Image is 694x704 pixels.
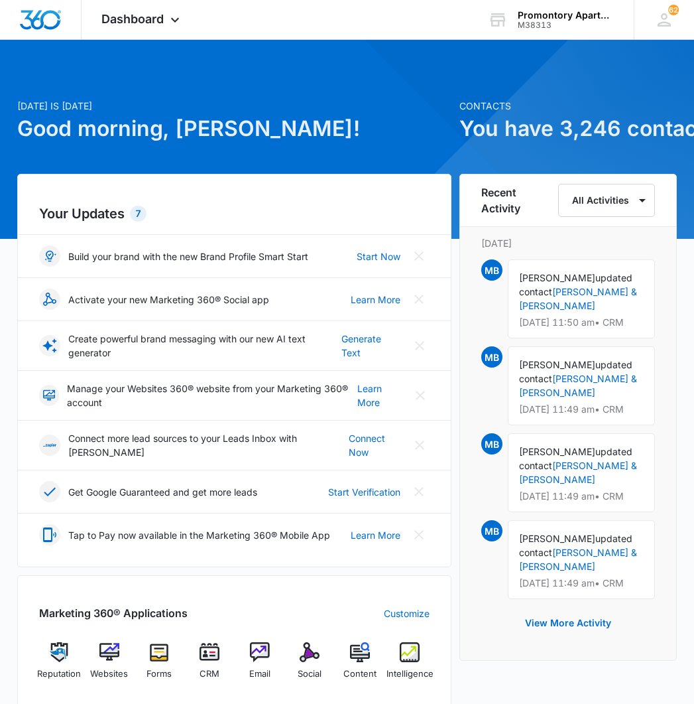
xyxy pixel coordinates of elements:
[200,668,219,681] span: CRM
[68,332,341,360] p: Create powerful brand messaging with our new AI text generator
[146,668,172,681] span: Forms
[519,373,637,398] a: [PERSON_NAME] & [PERSON_NAME]
[481,184,553,216] h6: Recent Activity
[519,547,637,572] a: [PERSON_NAME] & [PERSON_NAME]
[519,405,644,414] p: [DATE] 11:49 am • CRM
[481,520,502,541] span: MB
[408,246,430,267] button: Close
[459,99,677,113] p: Contacts
[341,332,401,360] a: Generate Text
[410,435,430,456] button: Close
[668,5,679,15] div: notifications count
[68,431,349,459] p: Connect more lead sources to your Leads Inbox with [PERSON_NAME]
[519,579,644,588] p: [DATE] 11:49 am • CRM
[408,481,430,502] button: Close
[343,668,376,681] span: Content
[349,431,402,459] a: Connect Now
[249,668,270,681] span: Email
[68,293,269,307] p: Activate your new Marketing 360® Social app
[68,249,308,263] p: Build your brand with the new Brand Profile Smart Start
[408,524,430,545] button: Close
[290,642,329,690] a: Social
[39,605,188,621] h2: Marketing 360® Applications
[519,318,644,327] p: [DATE] 11:50 am • CRM
[39,204,430,224] h2: Your Updates
[518,21,614,30] div: account id
[519,272,595,283] span: [PERSON_NAME]
[357,249,400,263] a: Start Now
[558,184,654,217] button: All Activities
[481,259,502,281] span: MB
[101,12,164,26] span: Dashboard
[90,668,128,681] span: Websites
[39,642,79,690] a: Reputation
[240,642,280,690] a: Email
[89,642,129,690] a: Websites
[668,5,679,15] span: 62
[68,528,330,542] p: Tap to Pay now available in the Marketing 360® Mobile App
[190,642,229,690] a: CRM
[408,289,430,310] button: Close
[17,113,451,145] h1: Good morning, [PERSON_NAME]!
[67,382,357,409] p: Manage your Websites 360® website from your Marketing 360® account
[519,359,595,370] span: [PERSON_NAME]
[139,642,179,690] a: Forms
[481,236,655,250] p: [DATE]
[512,607,624,639] button: View More Activity
[351,528,400,542] a: Learn More
[17,99,451,113] p: [DATE] is [DATE]
[519,286,637,311] a: [PERSON_NAME] & [PERSON_NAME]
[481,346,502,368] span: MB
[384,606,430,620] a: Customize
[519,460,637,485] a: [PERSON_NAME] & [PERSON_NAME]
[409,335,430,356] button: Close
[37,668,81,681] span: Reputation
[519,446,595,457] span: [PERSON_NAME]
[340,642,380,690] a: Content
[130,206,146,222] div: 7
[410,385,430,406] button: Close
[328,485,400,499] a: Start Verification
[298,668,321,681] span: Social
[68,485,257,499] p: Get Google Guaranteed and get more leads
[481,433,502,455] span: MB
[519,533,595,544] span: [PERSON_NAME]
[518,10,614,21] div: account name
[390,642,430,690] a: Intelligence
[357,382,402,409] a: Learn More
[519,492,644,501] p: [DATE] 11:49 am • CRM
[351,293,400,307] a: Learn More
[459,113,677,145] h1: You have 3,246 contacts
[386,668,434,681] span: Intelligence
